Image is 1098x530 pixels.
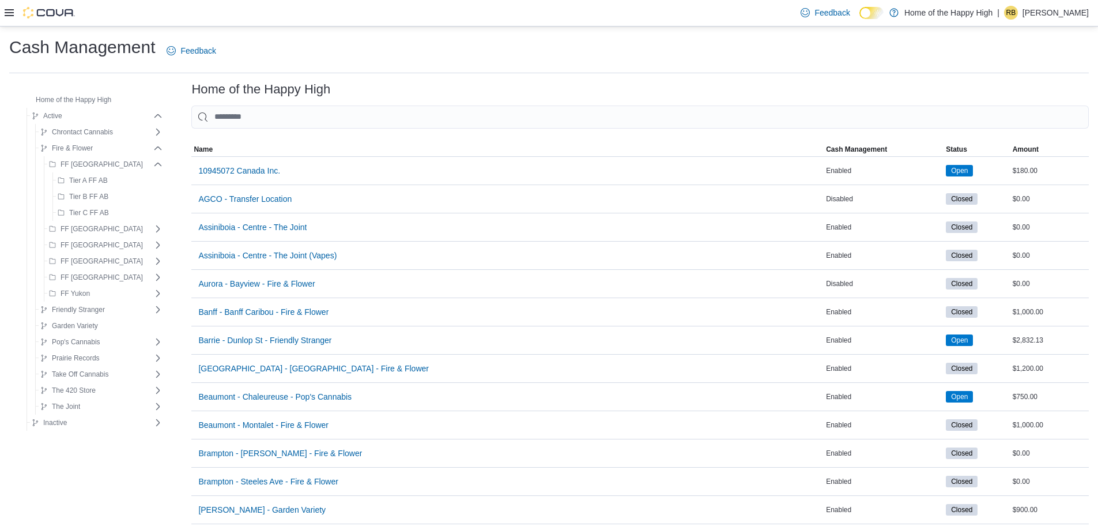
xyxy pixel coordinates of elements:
[824,249,944,262] div: Enabled
[1013,145,1039,154] span: Amount
[61,224,143,234] span: FF [GEOGRAPHIC_DATA]
[36,303,110,317] button: Friendly Stranger
[1010,503,1089,517] div: $900.00
[43,418,67,427] span: Inactive
[1004,6,1018,20] div: Rhonda Belanger
[824,305,944,319] div: Enabled
[44,157,148,171] button: FF [GEOGRAPHIC_DATA]
[198,221,307,233] span: Assiniboia - Centre - The Joint
[194,498,330,521] button: [PERSON_NAME] - Garden Variety
[198,306,329,318] span: Banff - Banff Caribou - Fire & Flower
[824,277,944,291] div: Disabled
[191,82,330,96] h3: Home of the Happy High
[52,337,100,347] span: Pop's Cannabis
[946,221,978,233] span: Closed
[824,164,944,178] div: Enabled
[946,193,978,205] span: Closed
[194,145,213,154] span: Name
[52,127,113,137] span: Chrontact Cannabis
[824,503,944,517] div: Enabled
[946,306,978,318] span: Closed
[1010,164,1089,178] div: $180.00
[36,351,104,365] button: Prairie Records
[951,363,972,374] span: Closed
[946,334,973,346] span: Open
[946,391,973,403] span: Open
[198,363,429,374] span: [GEOGRAPHIC_DATA] - [GEOGRAPHIC_DATA] - Fire & Flower
[1010,362,1089,375] div: $1,200.00
[824,362,944,375] div: Enabled
[946,504,978,516] span: Closed
[946,476,978,487] span: Closed
[27,109,67,123] button: Active
[946,165,973,176] span: Open
[194,385,356,408] button: Beaumont - Chaleureuse - Pop's Cannabis
[198,193,292,205] span: AGCO - Transfer Location
[194,329,336,352] button: Barrie - Dunlop St - Friendly Stranger
[194,187,296,211] button: AGCO - Transfer Location
[946,145,967,154] span: Status
[824,446,944,460] div: Enabled
[1010,333,1089,347] div: $2,832.13
[824,333,944,347] div: Enabled
[1010,446,1089,460] div: $0.00
[904,6,993,20] p: Home of the Happy High
[36,367,113,381] button: Take Off Cannabis
[944,142,1010,156] button: Status
[951,335,968,345] span: Open
[951,250,972,261] span: Closed
[162,39,220,62] a: Feedback
[53,190,113,204] button: Tier B FF AB
[61,273,143,282] span: FF [GEOGRAPHIC_DATA]
[36,400,85,414] button: The Joint
[1010,220,1089,234] div: $0.00
[52,354,100,363] span: Prairie Records
[198,419,329,431] span: Beaumont - Montalet - Fire & Flower
[52,370,108,379] span: Take Off Cannabis
[194,442,367,465] button: Brampton - [PERSON_NAME] - Fire & Flower
[9,36,155,59] h1: Cash Management
[191,106,1089,129] input: This is a search bar. As you type, the results lower in the page will automatically filter.
[36,319,103,333] button: Garden Variety
[52,386,96,395] span: The 420 Store
[198,250,337,261] span: Assiniboia - Centre - The Joint (Vapes)
[194,216,311,239] button: Assiniboia - Centre - The Joint
[194,414,333,437] button: Beaumont - Montalet - Fire & Flower
[1010,192,1089,206] div: $0.00
[946,278,978,290] span: Closed
[194,272,319,295] button: Aurora - Bayview - Fire & Flower
[36,384,100,397] button: The 420 Store
[1006,6,1016,20] span: RB
[69,176,108,185] span: Tier A FF AB
[824,192,944,206] div: Disabled
[36,125,118,139] button: Chrontact Cannabis
[951,307,972,317] span: Closed
[52,305,105,314] span: Friendly Stranger
[951,476,972,487] span: Closed
[36,335,105,349] button: Pop's Cannabis
[946,419,978,431] span: Closed
[824,418,944,432] div: Enabled
[198,278,315,290] span: Aurora - Bayview - Fire & Flower
[1010,142,1089,156] button: Amount
[859,19,860,20] span: Dark Mode
[1010,277,1089,291] div: $0.00
[824,475,944,488] div: Enabled
[951,279,972,289] span: Closed
[69,192,108,201] span: Tier B FF AB
[1010,418,1089,432] div: $1,000.00
[44,287,95,300] button: FF Yukon
[824,390,944,404] div: Enabled
[44,254,148,268] button: FF [GEOGRAPHIC_DATA]
[194,159,285,182] button: 10945072 Canada Inc.
[824,142,944,156] button: Cash Management
[52,144,93,153] span: Fire & Flower
[951,448,972,458] span: Closed
[1010,475,1089,488] div: $0.00
[194,300,333,324] button: Banff - Banff Caribou - Fire & Flower
[951,194,972,204] span: Closed
[44,222,148,236] button: FF [GEOGRAPHIC_DATA]
[52,321,98,330] span: Garden Variety
[946,448,978,459] span: Closed
[44,270,148,284] button: FF [GEOGRAPHIC_DATA]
